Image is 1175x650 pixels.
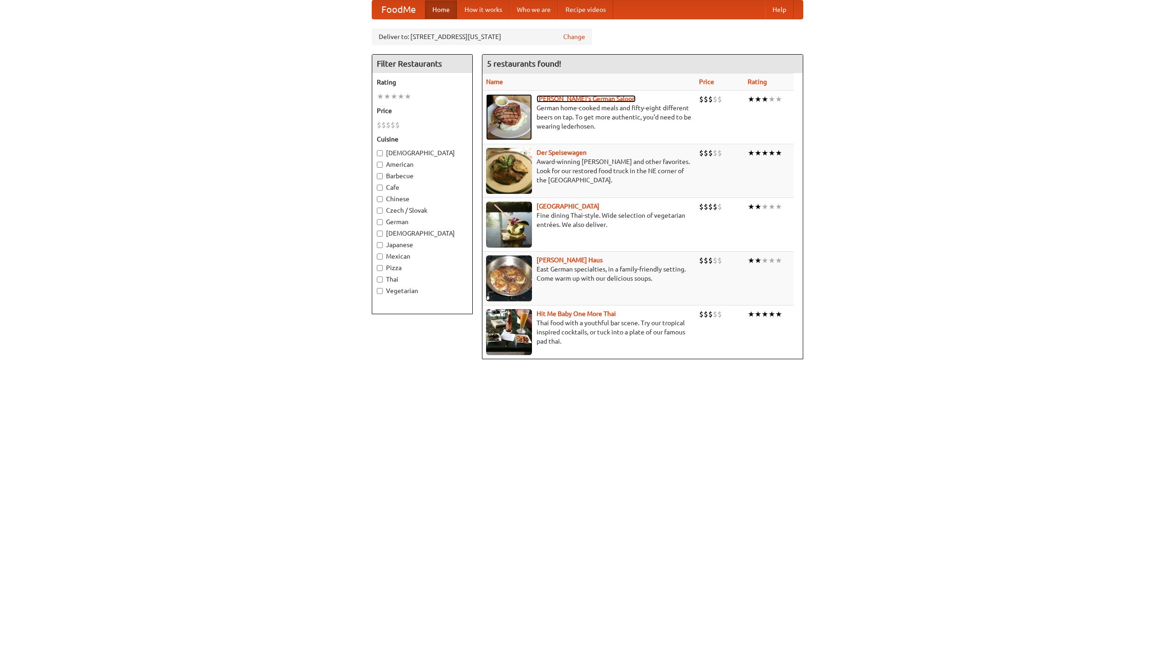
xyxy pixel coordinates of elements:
label: American [377,160,468,169]
li: ★ [391,91,397,102]
p: German home-cooked meals and fifty-eight different beers on tap. To get more authentic, you'd nee... [486,103,692,131]
li: $ [704,148,708,158]
li: $ [704,94,708,104]
label: Czech / Slovak [377,206,468,215]
a: [PERSON_NAME]'s German Saloon [537,95,636,102]
li: ★ [761,94,768,104]
li: $ [704,202,708,212]
p: Thai food with a youthful bar scene. Try our tropical inspired cocktails, or tuck into a plate of... [486,318,692,346]
label: Barbecue [377,171,468,181]
li: ★ [397,91,404,102]
li: ★ [768,309,775,319]
li: ★ [775,255,782,266]
li: $ [704,309,708,319]
li: ★ [748,255,755,266]
a: Home [425,0,457,19]
a: Change [563,32,585,41]
a: [GEOGRAPHIC_DATA] [537,203,599,210]
a: Price [699,78,714,85]
ng-pluralize: 5 restaurants found! [487,59,561,68]
input: Chinese [377,196,383,202]
a: Recipe videos [558,0,613,19]
li: ★ [761,148,768,158]
li: $ [699,202,704,212]
li: ★ [384,91,391,102]
input: Mexican [377,254,383,260]
li: $ [699,94,704,104]
input: Czech / Slovak [377,208,383,214]
li: $ [713,309,717,319]
a: FoodMe [372,0,425,19]
img: esthers.jpg [486,94,532,140]
a: Who we are [509,0,558,19]
li: $ [717,94,722,104]
li: $ [699,255,704,266]
li: $ [708,148,713,158]
h4: Filter Restaurants [372,55,472,73]
li: ★ [748,94,755,104]
li: ★ [768,94,775,104]
a: Hit Me Baby One More Thai [537,310,616,317]
li: ★ [755,309,761,319]
p: Award-winning [PERSON_NAME] and other favorites. Look for our restored food truck in the NE corne... [486,157,692,185]
label: Cafe [377,183,468,192]
li: $ [713,255,717,266]
input: Barbecue [377,173,383,179]
div: Deliver to: [STREET_ADDRESS][US_STATE] [372,28,592,45]
li: $ [713,94,717,104]
a: Help [765,0,794,19]
li: $ [395,120,400,130]
li: $ [708,202,713,212]
input: Cafe [377,185,383,191]
li: $ [391,120,395,130]
label: Mexican [377,252,468,261]
a: Name [486,78,503,85]
li: $ [713,202,717,212]
li: $ [717,309,722,319]
li: $ [717,255,722,266]
li: ★ [755,148,761,158]
li: ★ [761,309,768,319]
li: ★ [775,94,782,104]
img: kohlhaus.jpg [486,255,532,301]
li: ★ [775,148,782,158]
li: ★ [755,202,761,212]
input: Thai [377,277,383,283]
li: $ [699,309,704,319]
input: Pizza [377,265,383,271]
p: East German specialties, in a family-friendly setting. Come warm up with our delicious soups. [486,265,692,283]
h5: Price [377,106,468,115]
li: ★ [768,148,775,158]
input: Japanese [377,242,383,248]
a: [PERSON_NAME] Haus [537,256,603,264]
li: $ [699,148,704,158]
li: $ [381,120,386,130]
li: ★ [748,202,755,212]
img: satay.jpg [486,202,532,248]
li: ★ [748,309,755,319]
li: $ [717,148,722,158]
label: Pizza [377,263,468,272]
li: ★ [775,202,782,212]
label: Japanese [377,240,468,249]
h5: Rating [377,78,468,87]
p: Fine dining Thai-style. Wide selection of vegetarian entrées. We also deliver. [486,211,692,229]
img: speisewagen.jpg [486,148,532,194]
label: Vegetarian [377,286,468,295]
li: ★ [404,91,411,102]
li: $ [717,202,722,212]
li: ★ [775,309,782,319]
label: German [377,217,468,226]
h5: Cuisine [377,135,468,144]
label: Thai [377,275,468,284]
li: $ [386,120,391,130]
li: ★ [755,94,761,104]
a: Der Speisewagen [537,149,587,156]
li: ★ [768,202,775,212]
li: $ [708,309,713,319]
input: Vegetarian [377,288,383,294]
